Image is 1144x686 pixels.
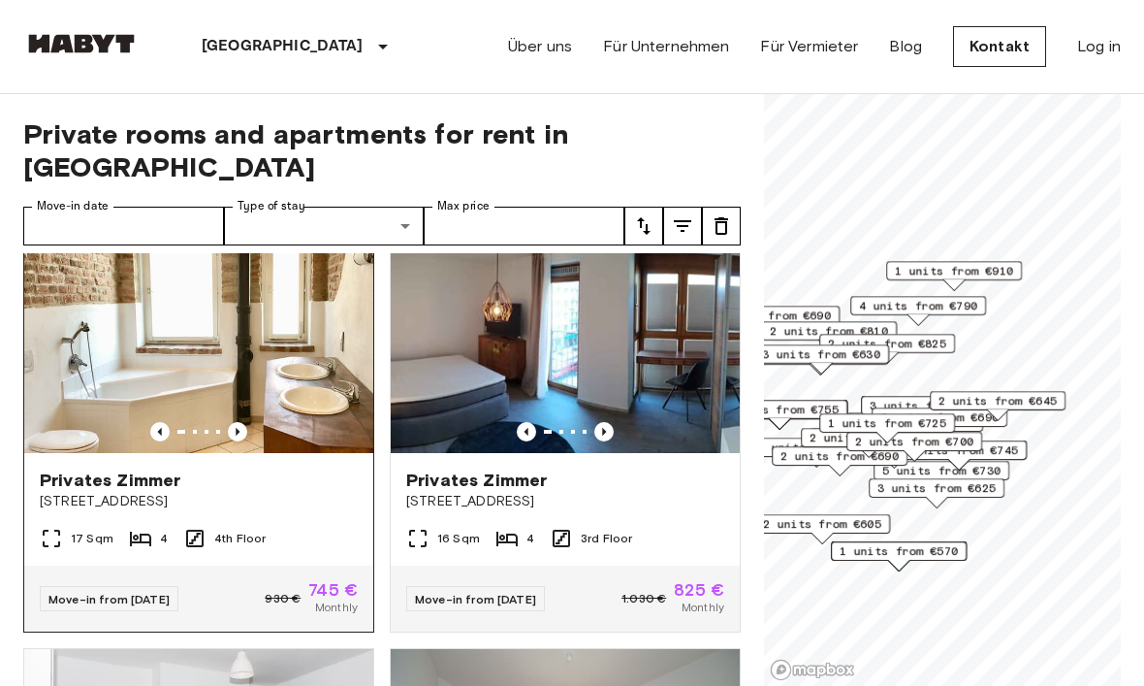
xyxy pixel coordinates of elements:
[712,400,847,430] div: Map marker
[828,414,946,432] span: 1 units from €725
[720,401,839,418] span: 4 units from €755
[770,322,888,340] span: 2 units from €810
[938,392,1057,409] span: 2 units from €645
[150,422,170,441] button: Previous image
[880,408,999,426] span: 6 units from €690
[24,220,373,453] img: Marketing picture of unit DE-02-017-001-02HF
[682,599,724,616] span: Monthly
[603,35,729,58] a: Für Unternehmen
[895,262,1013,279] span: 1 units from €910
[308,581,358,599] span: 745 €
[202,35,364,58] p: [GEOGRAPHIC_DATA]
[406,492,724,511] span: [STREET_ADDRESS]
[872,408,1007,438] div: Map marker
[886,261,1022,291] div: Map marker
[624,207,663,245] button: tune
[847,412,983,442] div: Map marker
[40,492,358,511] span: [STREET_ADDRESS]
[526,530,534,547] span: 4
[437,530,480,547] span: 16 Sqm
[23,219,374,633] a: Marketing picture of unit DE-02-017-001-02HFPrevious imagePrevious imagePrivates Zimmer[STREET_AD...
[870,397,988,414] span: 3 units from €800
[594,422,614,441] button: Previous image
[930,391,1065,421] div: Map marker
[761,321,897,351] div: Map marker
[508,35,572,58] a: Über uns
[40,469,180,492] span: Privates Zimmer
[819,334,955,364] div: Map marker
[71,530,113,547] span: 17 Sqm
[48,592,170,606] span: Move-in from [DATE]
[869,478,1004,508] div: Map marker
[859,297,977,314] span: 4 units from €790
[855,433,973,450] span: 2 units from €700
[877,479,996,497] span: 3 units from €625
[23,117,741,183] span: Private rooms and apartments for rent in [GEOGRAPHIC_DATA]
[770,659,855,681] a: Mapbox logo
[754,514,890,544] div: Map marker
[23,207,224,245] input: Choose date
[702,207,741,245] button: tune
[37,198,109,214] label: Move-in date
[810,429,928,446] span: 2 units from €925
[704,306,840,336] div: Map marker
[415,592,536,606] span: Move-in from [DATE]
[846,432,982,462] div: Map marker
[1077,35,1121,58] a: Log in
[238,198,305,214] label: Type of stay
[874,461,1009,491] div: Map marker
[801,428,937,458] div: Map marker
[831,541,967,572] div: Map marker
[828,335,946,352] span: 2 units from €825
[406,469,547,492] span: Privates Zimmer
[517,422,536,441] button: Previous image
[763,515,881,533] span: 2 units from €605
[840,542,958,560] span: 1 units from €570
[953,26,1046,67] a: Kontakt
[674,581,724,599] span: 825 €
[228,422,247,441] button: Previous image
[753,344,889,375] div: Map marker
[762,345,880,363] span: 3 units from €630
[391,220,740,453] img: Marketing picture of unit DE-02-010-001-04HF
[850,296,986,326] div: Map marker
[390,219,741,633] a: Marketing picture of unit DE-02-010-001-04HFPrevious imagePrevious imagePrivates Zimmer[STREET_AD...
[581,530,632,547] span: 3rd Floor
[882,462,1001,479] span: 5 units from €730
[819,413,955,443] div: Map marker
[315,599,358,616] span: Monthly
[23,34,140,53] img: Habyt
[889,35,922,58] a: Blog
[900,441,1018,459] span: 3 units from €745
[437,198,490,214] label: Max price
[772,446,907,476] div: Map marker
[861,396,997,426] div: Map marker
[663,207,702,245] button: tune
[214,530,266,547] span: 4th Floor
[713,307,831,324] span: 1 units from €690
[160,530,168,547] span: 4
[760,35,858,58] a: Für Vermieter
[265,590,301,607] span: 930 €
[780,447,899,465] span: 2 units from €690
[621,590,666,607] span: 1.030 €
